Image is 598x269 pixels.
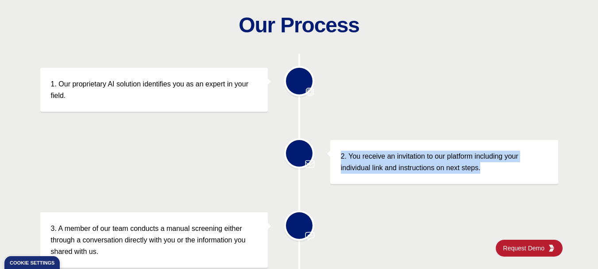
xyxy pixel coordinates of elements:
[554,226,598,269] iframe: Chat Widget
[503,244,548,253] span: Request Demo
[51,223,258,257] p: 3. A member of our team conducts a manual screening either through a conversation directly with y...
[10,261,54,265] div: Cookie settings
[548,245,555,252] img: KGG
[554,226,598,269] div: Виджет чата
[51,78,258,101] p: 1. Our proprietary AI solution identifies you as an expert in your field.
[496,240,563,257] a: Request DemoKGG
[341,151,548,173] p: 2. You receive an invitation to our platform including your individual link and instructions on n...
